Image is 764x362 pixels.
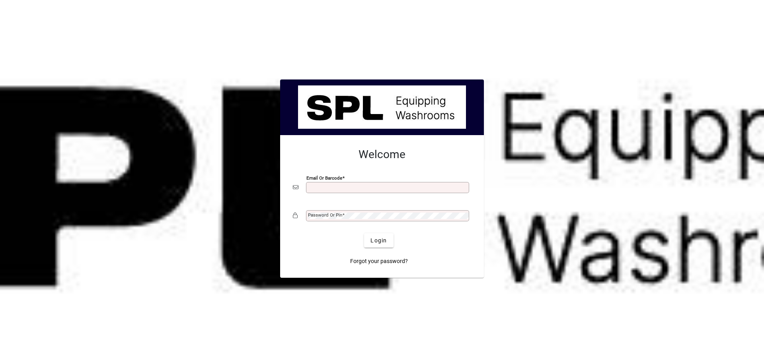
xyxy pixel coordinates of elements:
span: Login [370,236,387,245]
mat-label: Password or Pin [308,212,342,218]
h2: Welcome [293,148,471,161]
span: Forgot your password? [350,257,408,265]
button: Login [364,233,393,248]
a: Forgot your password? [347,254,411,268]
mat-label: Email or Barcode [306,175,342,181]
